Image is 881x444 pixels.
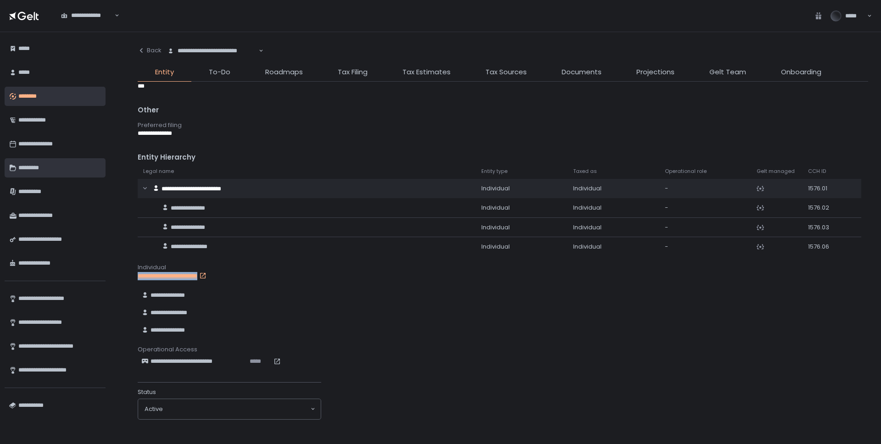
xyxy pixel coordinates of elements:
[113,11,114,20] input: Search for option
[163,405,310,414] input: Search for option
[143,168,174,175] span: Legal name
[808,223,838,232] div: 1576.03
[138,388,156,396] span: Status
[138,41,162,60] button: Back
[636,67,675,78] span: Projections
[481,184,562,193] div: Individual
[138,105,868,116] div: Other
[665,243,746,251] div: -
[481,168,507,175] span: Entity type
[138,345,868,354] div: Operational Access
[562,67,602,78] span: Documents
[709,67,746,78] span: Gelt Team
[808,204,838,212] div: 1576.02
[145,405,163,413] span: active
[665,184,746,193] div: -
[209,67,230,78] span: To-Do
[573,184,654,193] div: Individual
[757,168,795,175] span: Gelt managed
[665,204,746,212] div: -
[162,41,263,61] div: Search for option
[481,223,562,232] div: Individual
[665,223,746,232] div: -
[138,152,868,163] div: Entity Hierarchy
[808,168,826,175] span: CCH ID
[155,67,174,78] span: Entity
[781,67,821,78] span: Onboarding
[573,223,654,232] div: Individual
[338,67,368,78] span: Tax Filing
[138,121,868,129] div: Preferred filing
[265,67,303,78] span: Roadmaps
[481,204,562,212] div: Individual
[481,243,562,251] div: Individual
[138,399,321,419] div: Search for option
[402,67,451,78] span: Tax Estimates
[485,67,527,78] span: Tax Sources
[55,6,119,25] div: Search for option
[138,263,868,272] div: Individual
[573,168,597,175] span: Taxed as
[138,46,162,55] div: Back
[573,204,654,212] div: Individual
[573,243,654,251] div: Individual
[808,243,838,251] div: 1576.06
[808,184,838,193] div: 1576.01
[257,46,258,55] input: Search for option
[665,168,707,175] span: Operational role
